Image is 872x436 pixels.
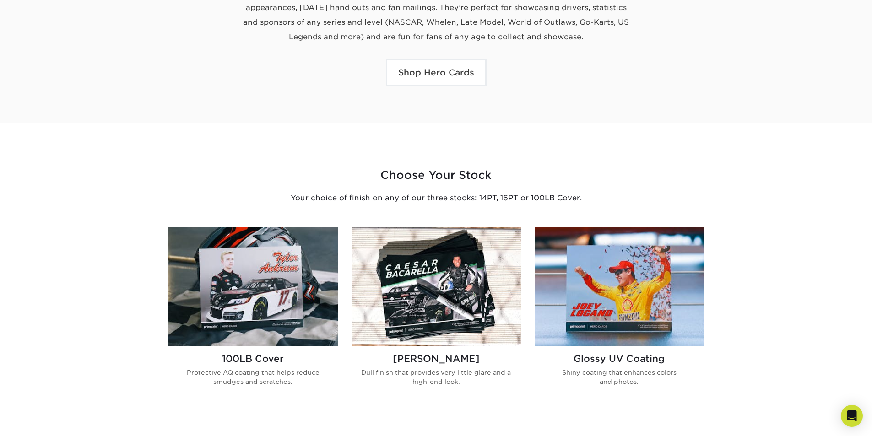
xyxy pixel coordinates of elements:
a: 100LB Gloss Race Hero Card 100LB Cover Protective AQ coating that helps reduce smudges and scratc... [168,227,338,401]
h2: Glossy UV Coating [542,353,697,364]
a: Matte NASCAR Hero Cards [PERSON_NAME] Dull finish that provides very little glare and a high-end ... [352,227,521,401]
a: Shop Hero Cards [386,59,487,86]
img: Glossy UV Coated Autograph Cards [535,227,704,346]
p: Your choice of finish on any of our three stocks: 14PT, 16PT or 100LB Cover. [242,191,631,205]
h3: Choose Your Stock [168,167,704,183]
p: Dull finish that provides very little glare and a high-end look. [359,368,514,387]
div: Open Intercom Messenger [841,405,863,427]
h2: 100LB Cover [176,353,330,364]
img: 100LB Gloss Race Hero Card [168,227,338,346]
img: Matte NASCAR Hero Cards [352,227,521,346]
a: Glossy UV Coated Autograph Cards Glossy UV Coating Shiny coating that enhances colors and photos. [535,227,704,401]
h2: [PERSON_NAME] [359,353,514,364]
p: Protective AQ coating that helps reduce smudges and scratches. [176,368,330,387]
p: Shiny coating that enhances colors and photos. [542,368,697,387]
